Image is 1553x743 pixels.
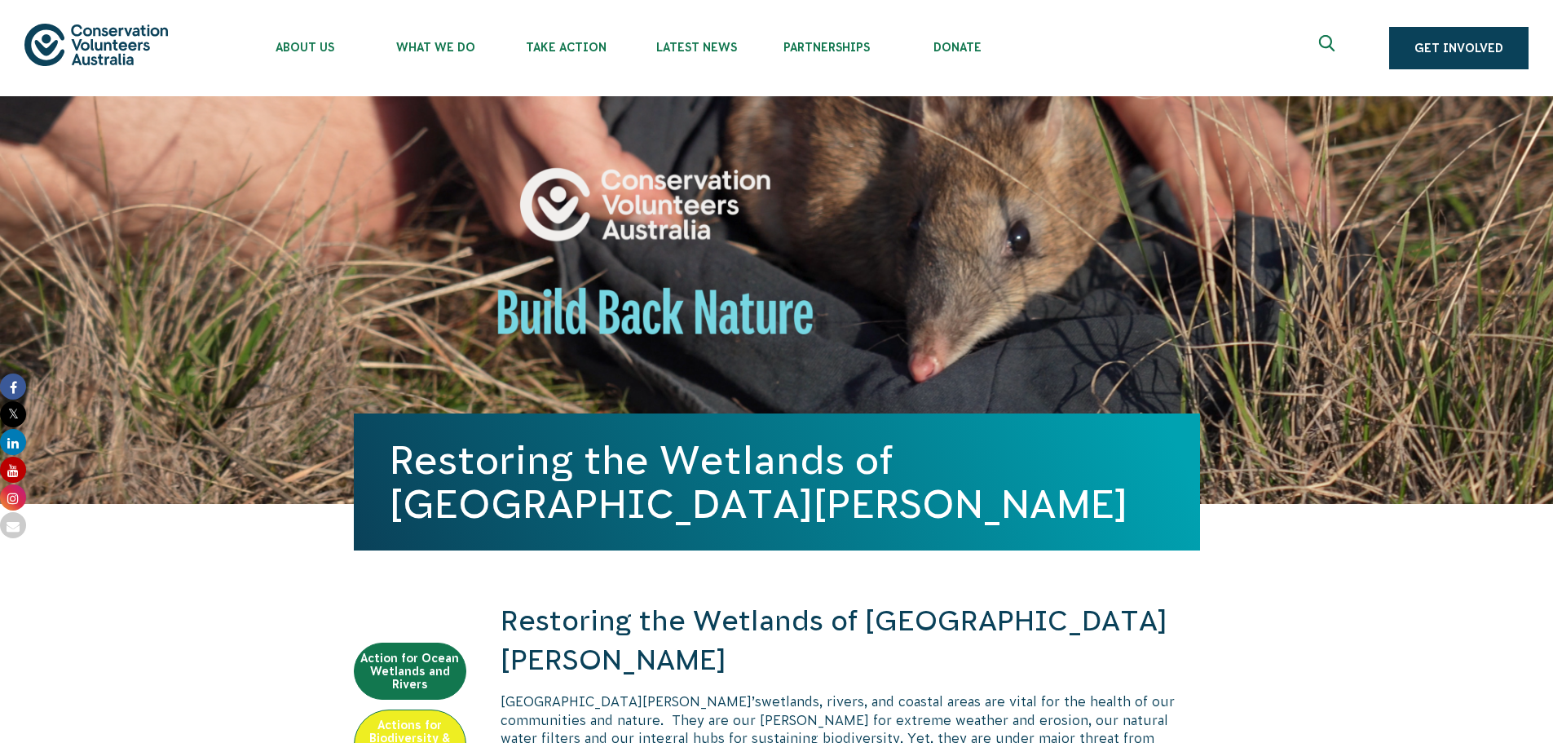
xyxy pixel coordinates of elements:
span: About Us [240,41,370,54]
span: [GEOGRAPHIC_DATA][PERSON_NAME]’s [501,694,761,709]
span: Take Action [501,41,631,54]
span: Expand search box [1319,35,1339,61]
h1: Restoring the Wetlands of [GEOGRAPHIC_DATA][PERSON_NAME] [390,438,1164,526]
h2: Restoring the Wetlands of [GEOGRAPHIC_DATA][PERSON_NAME] [501,602,1200,679]
span: What We Do [370,41,501,54]
a: Get Involved [1389,27,1529,69]
span: Latest News [631,41,761,54]
button: Expand search box Close search box [1309,29,1348,68]
a: Action for Ocean Wetlands and Rivers [354,643,466,700]
span: Partnerships [761,41,892,54]
span: Donate [892,41,1022,54]
img: logo.svg [24,24,168,65]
